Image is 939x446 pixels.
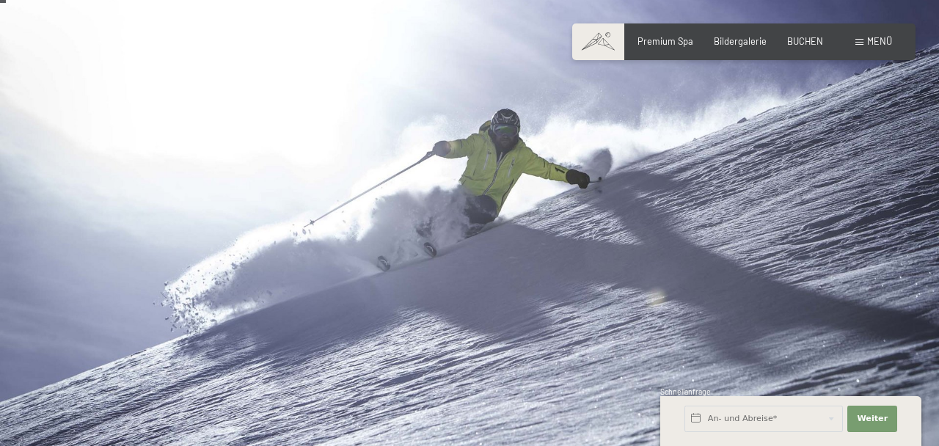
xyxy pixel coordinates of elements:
[787,35,823,47] a: BUCHEN
[867,35,892,47] span: Menü
[714,35,767,47] a: Bildergalerie
[857,413,888,425] span: Weiter
[847,406,897,432] button: Weiter
[660,387,711,396] span: Schnellanfrage
[637,35,693,47] a: Premium Spa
